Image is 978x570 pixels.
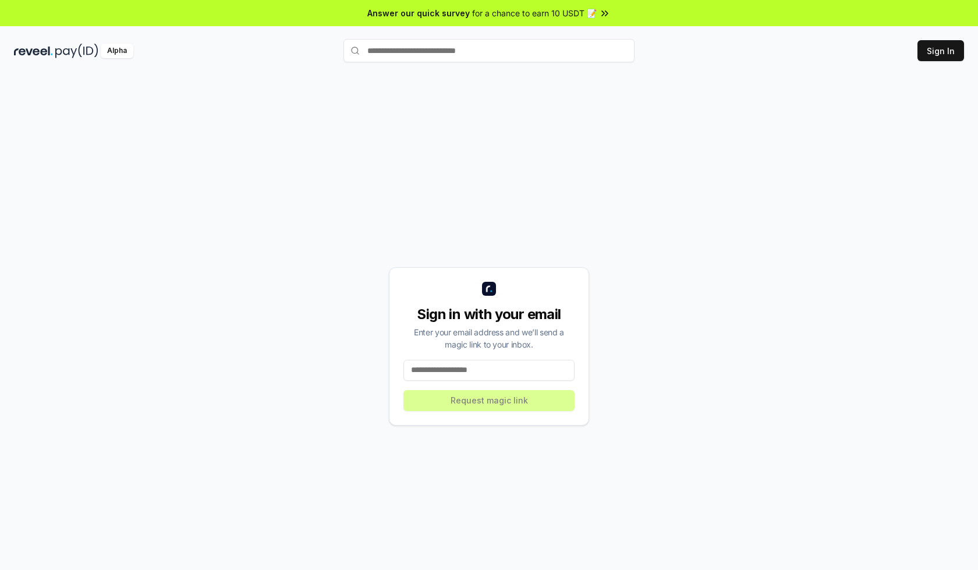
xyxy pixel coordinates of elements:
[403,305,575,324] div: Sign in with your email
[482,282,496,296] img: logo_small
[472,7,597,19] span: for a chance to earn 10 USDT 📝
[14,44,53,58] img: reveel_dark
[917,40,964,61] button: Sign In
[55,44,98,58] img: pay_id
[403,326,575,351] div: Enter your email address and we’ll send a magic link to your inbox.
[101,44,133,58] div: Alpha
[367,7,470,19] span: Answer our quick survey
